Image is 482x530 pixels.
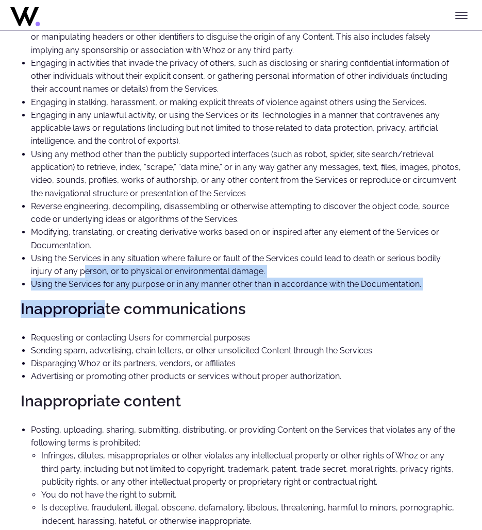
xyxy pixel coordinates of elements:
[31,57,461,96] li: Engaging in activities that invade the privacy of others, such as disclosing or sharing confident...
[41,501,461,527] li: Is deceptive, fraudulent, illegal, obscene, defamatory, libelous, threatening, harmful to minors,...
[31,331,461,344] li: Requesting or contacting Users for commercial purposes
[31,252,461,278] li: Using the Services in any situation where failure or fault of the Services could lead to death or...
[451,5,472,26] button: Toggle menu
[21,392,181,410] strong: Inappropriate content
[31,344,461,357] li: Sending spam, advertising, chain letters, or other unsolicited Content through the Services.
[31,109,461,148] li: Engaging in any unlawful activity, or using the Services or its Technologies in a manner that con...
[31,148,461,200] li: Using any method other than the publicly supported interfaces (such as robot, spider, site search...
[31,357,461,370] li: Disparaging Whoz or its partners, vendors, or affiliates
[31,18,461,57] li: Engaging in any form of misrepresentation, including but not limited to spoofing, phishing, imper...
[31,226,461,252] li: Modifying, translating, or creating derivative works based on or inspired after any element of th...
[31,370,461,383] li: Advertising or promoting other products or services without proper authorization.
[31,96,461,109] li: Engaging in stalking, harassment, or making explicit threats of violence against others using the...
[21,300,246,318] strong: Inappropriate communications
[414,462,468,516] iframe: Chatbot
[41,449,461,488] li: Infringes, dilutes, misappropriates or other violates any intellectual property or other rights o...
[41,488,461,501] li: You do not have the right to submit.
[31,278,461,290] li: Using the Services for any purpose or in any manner other than in accordance with the Documentation.
[31,200,461,226] li: Reverse engineering, decompiling, disassembling or otherwise attempting to discover the object co...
